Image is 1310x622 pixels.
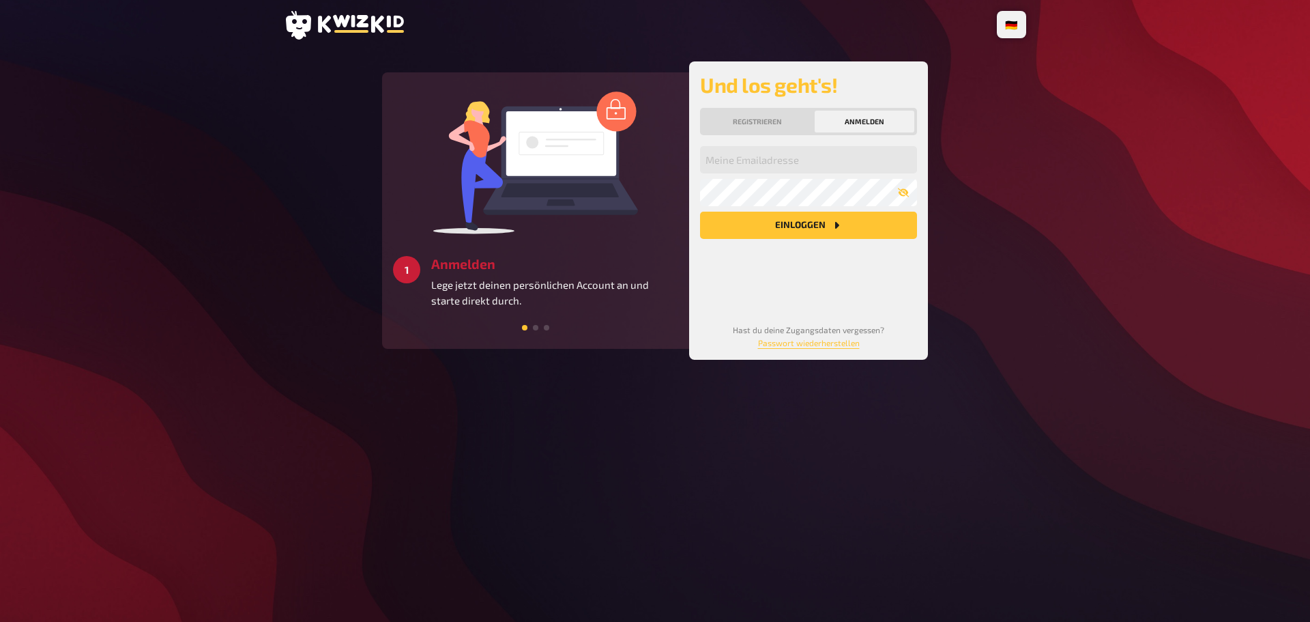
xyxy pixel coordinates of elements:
button: Anmelden [815,111,914,132]
h2: Und los geht's! [700,72,917,97]
p: Lege jetzt deinen persönlichen Account an und starte direkt durch. [431,277,678,308]
input: Meine Emailadresse [700,146,917,173]
h3: Anmelden [431,256,678,272]
li: 🇩🇪 [1000,14,1023,36]
button: Einloggen [700,212,917,239]
img: log in [433,91,638,234]
button: Registrieren [703,111,812,132]
a: Passwort wiederherstellen [758,338,860,348]
div: 1 [393,256,420,283]
small: Hast du deine Zugangsdaten vergessen? [733,325,884,348]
